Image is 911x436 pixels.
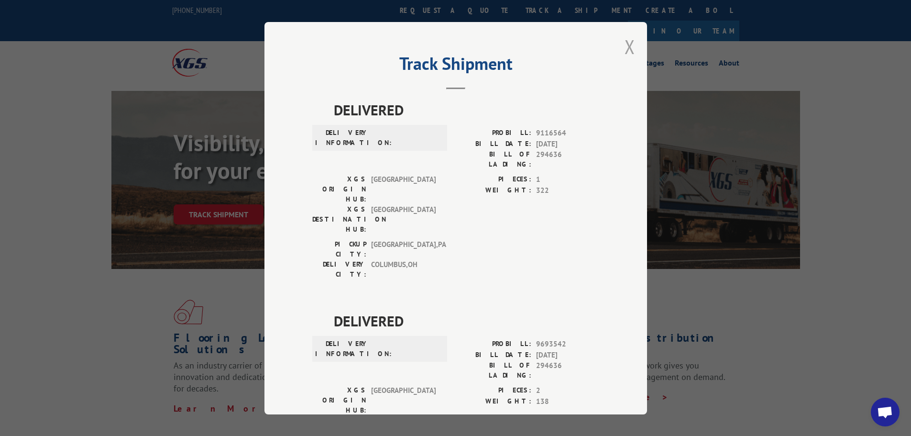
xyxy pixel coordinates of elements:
[871,398,900,426] div: Open chat
[456,149,531,169] label: BILL OF LADING:
[536,385,599,396] span: 2
[371,174,436,204] span: [GEOGRAPHIC_DATA]
[456,360,531,380] label: BILL OF LADING:
[371,239,436,259] span: [GEOGRAPHIC_DATA] , PA
[536,360,599,380] span: 294636
[536,128,599,139] span: 9116564
[536,339,599,350] span: 9693542
[456,138,531,149] label: BILL DATE:
[536,138,599,149] span: [DATE]
[456,339,531,350] label: PROBILL:
[312,174,366,204] label: XGS ORIGIN HUB:
[312,239,366,259] label: PICKUP CITY:
[334,310,599,332] span: DELIVERED
[456,174,531,185] label: PIECES:
[625,34,635,59] button: Close modal
[371,385,436,415] span: [GEOGRAPHIC_DATA]
[536,396,599,407] span: 138
[536,185,599,196] span: 322
[312,204,366,235] label: XGS DESTINATION HUB:
[371,204,436,235] span: [GEOGRAPHIC_DATA]
[312,259,366,279] label: DELIVERY CITY:
[456,185,531,196] label: WEIGHT:
[456,349,531,360] label: BILL DATE:
[536,174,599,185] span: 1
[312,57,599,75] h2: Track Shipment
[312,385,366,415] label: XGS ORIGIN HUB:
[456,396,531,407] label: WEIGHT:
[371,259,436,279] span: COLUMBUS , OH
[456,128,531,139] label: PROBILL:
[536,349,599,360] span: [DATE]
[536,149,599,169] span: 294636
[315,128,369,148] label: DELIVERY INFORMATION:
[334,99,599,121] span: DELIVERED
[456,385,531,396] label: PIECES:
[315,339,369,359] label: DELIVERY INFORMATION:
